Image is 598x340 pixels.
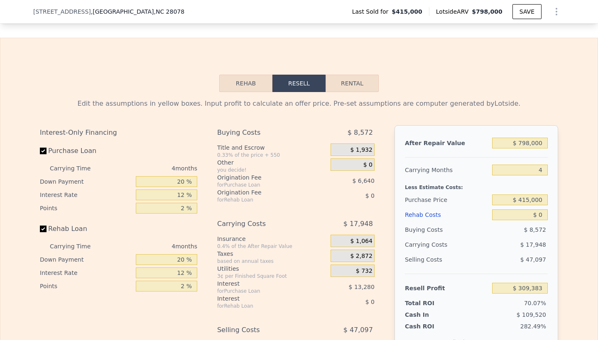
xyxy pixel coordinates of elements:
div: Interest-Only Financing [40,125,197,140]
button: Resell [272,75,326,92]
div: Carrying Costs [217,216,310,231]
div: 0.33% of the price + 550 [217,152,327,158]
span: $ 0 [365,192,375,199]
div: Points [40,202,132,215]
div: 0.4% of the After Repair Value [217,243,327,250]
div: Origination Fee [217,173,310,182]
div: Cash In [405,311,457,319]
div: Origination Fee [217,188,310,197]
span: $ 47,097 [520,256,546,263]
div: 3¢ per Finished Square Foot [217,273,327,279]
input: Purchase Loan [40,148,47,154]
span: $ 2,872 [350,253,372,260]
div: Buying Costs [217,125,310,140]
span: 70.07% [524,300,546,306]
div: for Rehab Loan [217,197,310,203]
span: Last Sold for [352,7,392,16]
button: SAVE [512,4,542,19]
div: 4 months [107,162,197,175]
div: Down Payment [40,175,132,188]
div: Selling Costs [405,252,489,267]
div: 4 months [107,240,197,253]
div: for Purchase Loan [217,288,310,294]
div: Rehab Costs [405,207,489,222]
label: Purchase Loan [40,143,132,158]
span: $ 0 [365,299,375,305]
span: $ 8,572 [348,125,373,140]
div: Cash ROI [405,322,465,330]
div: Purchase Price [405,192,489,207]
span: $798,000 [472,8,502,15]
div: based on annual taxes [217,258,327,265]
button: Rental [326,75,379,92]
span: Lotside ARV [436,7,472,16]
span: $ 1,064 [350,238,372,245]
span: 282.49% [520,323,546,330]
span: , NC 28078 [154,8,184,15]
span: [STREET_ADDRESS] [33,7,91,16]
span: $ 109,520 [517,311,546,318]
span: $ 13,280 [349,284,375,290]
div: Interest Rate [40,266,132,279]
div: Insurance [217,235,327,243]
span: $415,000 [392,7,422,16]
div: Carrying Costs [405,237,457,252]
div: Utilities [217,265,327,273]
label: Rehab Loan [40,221,132,236]
div: Points [40,279,132,293]
div: Carrying Time [50,240,104,253]
div: Interest [217,294,310,303]
div: After Repair Value [405,136,489,151]
div: Interest [217,279,310,288]
div: Total ROI [405,299,457,307]
div: Carrying Months [405,163,489,177]
button: Rehab [219,75,272,92]
div: Down Payment [40,253,132,266]
div: you decide! [217,167,327,173]
div: Title and Escrow [217,143,327,152]
div: Selling Costs [217,323,310,338]
div: Interest Rate [40,188,132,202]
span: $ 1,932 [350,146,372,154]
span: $ 8,572 [524,226,546,233]
span: $ 17,948 [343,216,373,231]
button: Show Options [548,3,565,20]
span: $ 17,948 [520,241,546,248]
div: Carrying Time [50,162,104,175]
div: for Purchase Loan [217,182,310,188]
div: Less Estimate Costs: [405,177,548,192]
span: , [GEOGRAPHIC_DATA] [91,7,184,16]
input: Rehab Loan [40,226,47,232]
span: $ 0 [363,161,373,169]
div: Resell Profit [405,281,489,296]
div: Buying Costs [405,222,489,237]
span: $ 47,097 [343,323,373,338]
span: $ 732 [356,267,373,275]
div: Edit the assumptions in yellow boxes. Input profit to calculate an offer price. Pre-set assumptio... [40,99,558,109]
div: Taxes [217,250,327,258]
div: for Rehab Loan [217,303,310,309]
div: Other [217,158,327,167]
span: $ 6,640 [352,177,374,184]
